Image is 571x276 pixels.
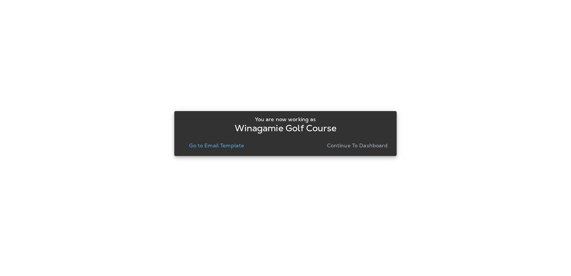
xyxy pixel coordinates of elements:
[235,125,337,131] p: Winagamie Golf Course
[255,116,316,122] p: You are now working as
[189,142,244,148] p: Go to Email Template
[327,142,388,148] p: Continue to Dashboard
[186,140,247,151] button: Go to Email Template
[324,140,391,151] button: Continue to Dashboard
